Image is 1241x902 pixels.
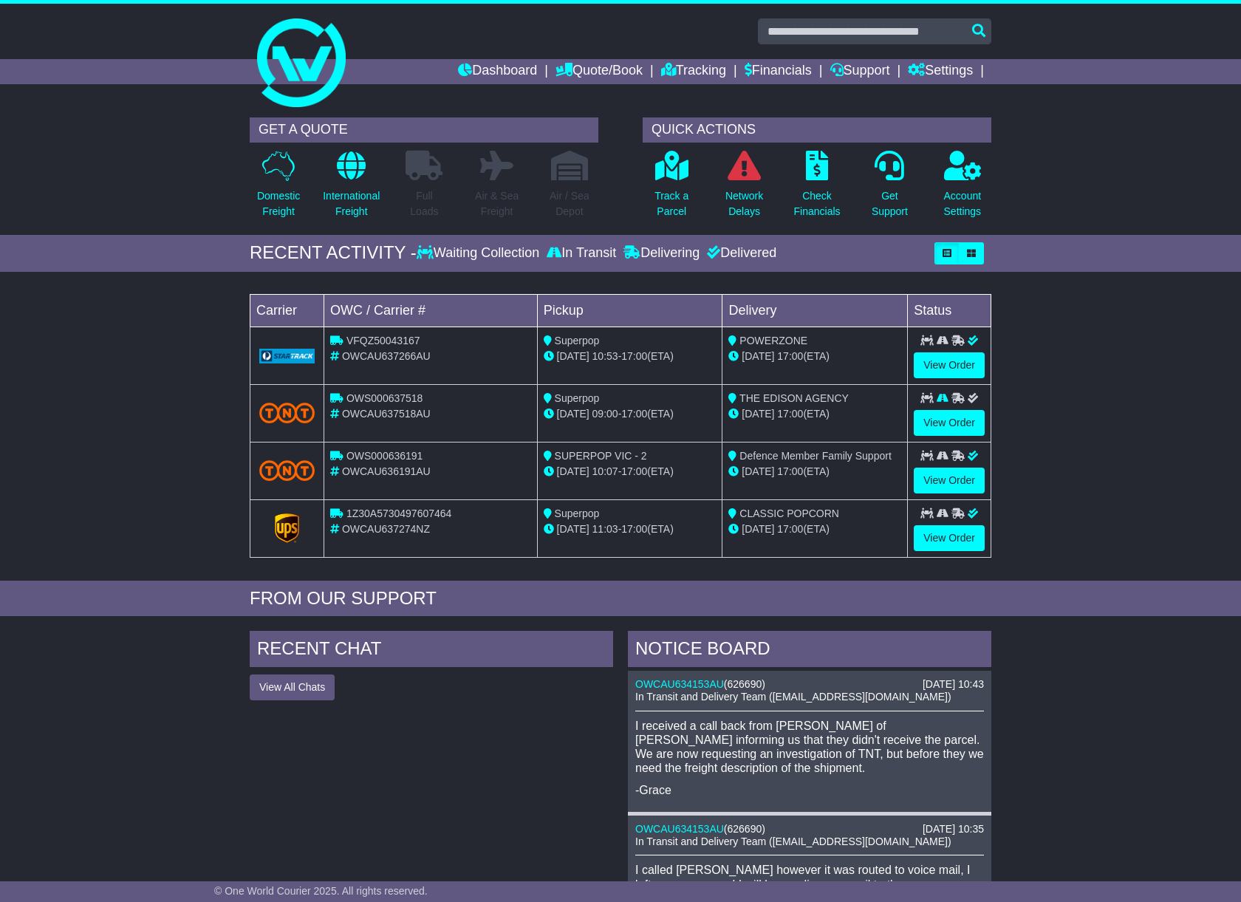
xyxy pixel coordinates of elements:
[725,150,764,228] a: NetworkDelays
[621,523,647,535] span: 17:00
[728,522,901,537] div: (ETA)
[628,631,991,671] div: NOTICE BOARD
[250,242,417,264] div: RECENT ACTIVITY -
[346,450,423,462] span: OWS000636191
[728,406,901,422] div: (ETA)
[346,508,451,519] span: 1Z30A5730497607464
[620,245,703,262] div: Delivering
[621,465,647,477] span: 17:00
[259,460,315,480] img: TNT_Domestic.png
[342,350,431,362] span: OWCAU637266AU
[739,335,807,346] span: POWERZONE
[557,350,589,362] span: [DATE]
[592,523,618,535] span: 11:03
[592,408,618,420] span: 09:00
[739,392,849,404] span: THE EDISON AGENCY
[635,863,984,891] p: I called [PERSON_NAME] however it was routed to voice mail, I left a message and I will be sendin...
[703,245,776,262] div: Delivered
[635,678,984,691] div: ( )
[214,885,428,897] span: © One World Courier 2025. All rights reserved.
[342,465,431,477] span: OWCAU636191AU
[943,150,982,228] a: AccountSettings
[342,523,430,535] span: OWCAU637274NZ
[872,188,908,219] p: Get Support
[417,245,543,262] div: Waiting Collection
[635,783,984,797] p: -Grace
[346,392,423,404] span: OWS000637518
[346,335,420,346] span: VFQZ50043167
[475,188,519,219] p: Air & Sea Freight
[944,188,982,219] p: Account Settings
[250,674,335,700] button: View All Chats
[635,678,724,690] a: OWCAU634153AU
[914,352,985,378] a: View Order
[342,408,431,420] span: OWCAU637518AU
[908,59,973,84] a: Settings
[728,464,901,479] div: (ETA)
[323,188,380,219] p: International Freight
[728,678,762,690] span: 626690
[742,408,774,420] span: [DATE]
[742,350,774,362] span: [DATE]
[777,523,803,535] span: 17:00
[635,823,724,835] a: OWCAU634153AU
[259,403,315,423] img: TNT_Domestic.png
[654,150,689,228] a: Track aParcel
[555,450,647,462] span: SUPERPOP VIC - 2
[250,117,598,143] div: GET A QUOTE
[322,150,380,228] a: InternationalFreight
[557,465,589,477] span: [DATE]
[635,691,951,703] span: In Transit and Delivery Team ([EMAIL_ADDRESS][DOMAIN_NAME])
[777,408,803,420] span: 17:00
[250,294,324,327] td: Carrier
[777,465,803,477] span: 17:00
[923,678,984,691] div: [DATE] 10:43
[742,465,774,477] span: [DATE]
[259,349,315,363] img: GetCarrierServiceLogo
[830,59,890,84] a: Support
[794,188,841,219] p: Check Financials
[871,150,909,228] a: GetSupport
[557,523,589,535] span: [DATE]
[544,349,717,364] div: - (ETA)
[592,350,618,362] span: 10:53
[555,392,600,404] span: Superpop
[635,719,984,776] p: I received a call back from [PERSON_NAME] of [PERSON_NAME] informing us that they didn't receive ...
[621,408,647,420] span: 17:00
[728,349,901,364] div: (ETA)
[324,294,538,327] td: OWC / Carrier #
[635,836,951,847] span: In Transit and Delivery Team ([EMAIL_ADDRESS][DOMAIN_NAME])
[543,245,620,262] div: In Transit
[739,450,891,462] span: Defence Member Family Support
[793,150,841,228] a: CheckFinancials
[550,188,589,219] p: Air / Sea Depot
[592,465,618,477] span: 10:07
[742,523,774,535] span: [DATE]
[725,188,763,219] p: Network Delays
[406,188,442,219] p: Full Loads
[914,410,985,436] a: View Order
[728,823,762,835] span: 626690
[661,59,726,84] a: Tracking
[544,406,717,422] div: - (ETA)
[275,513,300,543] img: GetCarrierServiceLogo
[739,508,839,519] span: CLASSIC POPCORN
[544,464,717,479] div: - (ETA)
[557,408,589,420] span: [DATE]
[777,350,803,362] span: 17:00
[908,294,991,327] td: Status
[555,59,643,84] a: Quote/Book
[537,294,722,327] td: Pickup
[257,188,300,219] p: Domestic Freight
[555,335,600,346] span: Superpop
[555,508,600,519] span: Superpop
[654,188,688,219] p: Track a Parcel
[250,588,991,609] div: FROM OUR SUPPORT
[643,117,991,143] div: QUICK ACTIONS
[544,522,717,537] div: - (ETA)
[635,823,984,836] div: ( )
[923,823,984,836] div: [DATE] 10:35
[458,59,537,84] a: Dashboard
[250,631,613,671] div: RECENT CHAT
[722,294,908,327] td: Delivery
